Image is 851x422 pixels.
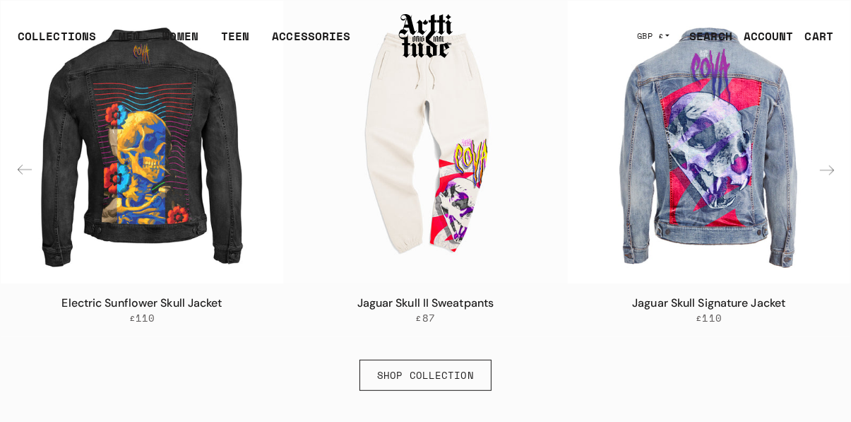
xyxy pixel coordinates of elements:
span: GBP £ [637,30,664,42]
button: GBP £ [629,20,679,52]
div: CART [805,28,833,45]
div: 2 / 6 [1,1,284,337]
a: Jaguar Skull Signature Jacket [632,295,785,310]
span: £110 [696,312,722,324]
ul: Main navigation [6,28,362,56]
a: MEN [119,28,140,56]
a: Jaguar Skull II Sweatpants [357,295,494,310]
div: 3 / 6 [284,1,567,337]
a: Electric Sunflower Skull Jacket [62,295,222,310]
img: Electric Sunflower Skull Jacket [1,1,283,283]
img: Jaguar Skull Signature Jacket [568,1,850,283]
a: Electric Sunflower Skull JacketElectric Sunflower Skull Jacket [1,1,283,283]
div: COLLECTIONS [18,28,96,56]
img: Arttitude [398,12,454,60]
a: Jaguar Skull Signature JacketJaguar Skull Signature Jacket [568,1,850,283]
a: Jaguar Skull II SweatpantsJaguar Skull II Sweatpants [284,1,566,283]
span: £87 [416,312,436,324]
a: WOMEN [162,28,198,56]
a: TEEN [221,28,249,56]
div: Previous slide [8,153,42,187]
div: Next slide [810,153,844,187]
div: 4 / 6 [568,1,851,337]
a: SEARCH [678,22,732,50]
a: Open cart [794,22,833,50]
a: ACCOUNT [732,22,794,50]
span: £110 [129,312,155,324]
div: ACCESSORIES [272,28,350,56]
a: SHOP COLLECTION [359,360,492,391]
img: Jaguar Skull II Sweatpants [284,1,566,283]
